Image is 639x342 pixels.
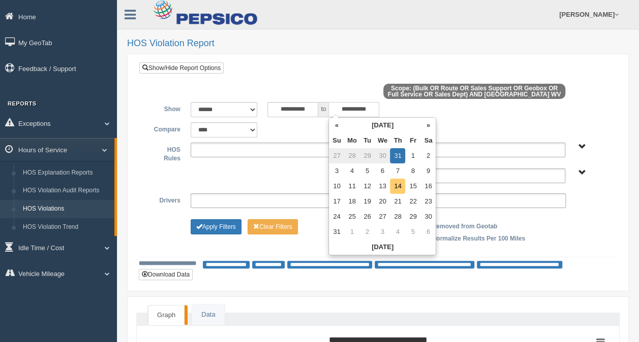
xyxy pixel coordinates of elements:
td: 2 [359,224,375,240]
label: Normalize Results Per 100 Miles [432,231,525,244]
button: Download Data [139,269,193,280]
td: 15 [405,179,420,194]
td: 16 [420,179,436,194]
td: 17 [329,194,344,209]
td: 20 [375,194,390,209]
td: 28 [344,148,359,163]
td: 19 [359,194,375,209]
th: Tu [359,133,375,148]
td: 30 [375,148,390,163]
th: We [375,133,390,148]
td: 30 [420,209,436,224]
label: Drivers [147,193,186,206]
th: Fr [405,133,420,148]
label: Show [147,102,186,114]
td: 1 [405,148,420,163]
td: 9 [420,163,436,179]
td: 3 [329,163,344,179]
td: 1 [344,224,359,240]
td: 10 [329,179,344,194]
th: Sa [420,133,436,148]
button: Change Filter Options [191,219,241,234]
h2: HOS Violation Report [127,39,629,49]
td: 27 [375,209,390,224]
th: Su [329,133,344,148]
a: Graph [148,305,185,325]
td: 22 [405,194,420,209]
td: 21 [390,194,405,209]
td: 8 [405,163,420,179]
td: 31 [329,224,344,240]
td: 4 [344,163,359,179]
td: 29 [359,148,375,163]
td: 6 [375,163,390,179]
td: 5 [359,163,375,179]
td: 11 [344,179,359,194]
th: Th [390,133,405,148]
th: [DATE] [344,118,420,133]
td: 18 [344,194,359,209]
label: Compare [147,122,186,134]
a: HOS Violation Trend [18,218,114,236]
th: » [420,118,436,133]
td: 27 [329,148,344,163]
a: Data [192,304,224,325]
span: to [318,102,328,117]
td: 3 [375,224,390,240]
a: HOS Violation Audit Reports [18,182,114,200]
td: 28 [390,209,405,224]
th: Mo [344,133,359,148]
span: Scope: (Bulk OR Route OR Sales Support OR Geobox OR Full Service OR Sales Dept) AND [GEOGRAPHIC_D... [383,84,566,99]
td: 31 [390,148,405,163]
td: 7 [390,163,405,179]
td: 29 [405,209,420,224]
td: 12 [359,179,375,194]
label: Removed from Geotab [432,219,497,231]
td: 13 [375,179,390,194]
th: « [329,118,344,133]
td: 6 [420,224,436,240]
td: 5 [405,224,420,240]
button: Change Filter Options [248,219,298,234]
td: 25 [344,209,359,224]
label: HOS Rules [147,143,186,163]
a: HOS Explanation Reports [18,164,114,182]
td: 4 [390,224,405,240]
td: 2 [420,148,436,163]
th: [DATE] [329,240,436,255]
a: Show/Hide Report Options [139,62,224,74]
td: 23 [420,194,436,209]
td: 14 [390,179,405,194]
td: 26 [359,209,375,224]
a: HOS Violations [18,200,114,218]
td: 24 [329,209,344,224]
